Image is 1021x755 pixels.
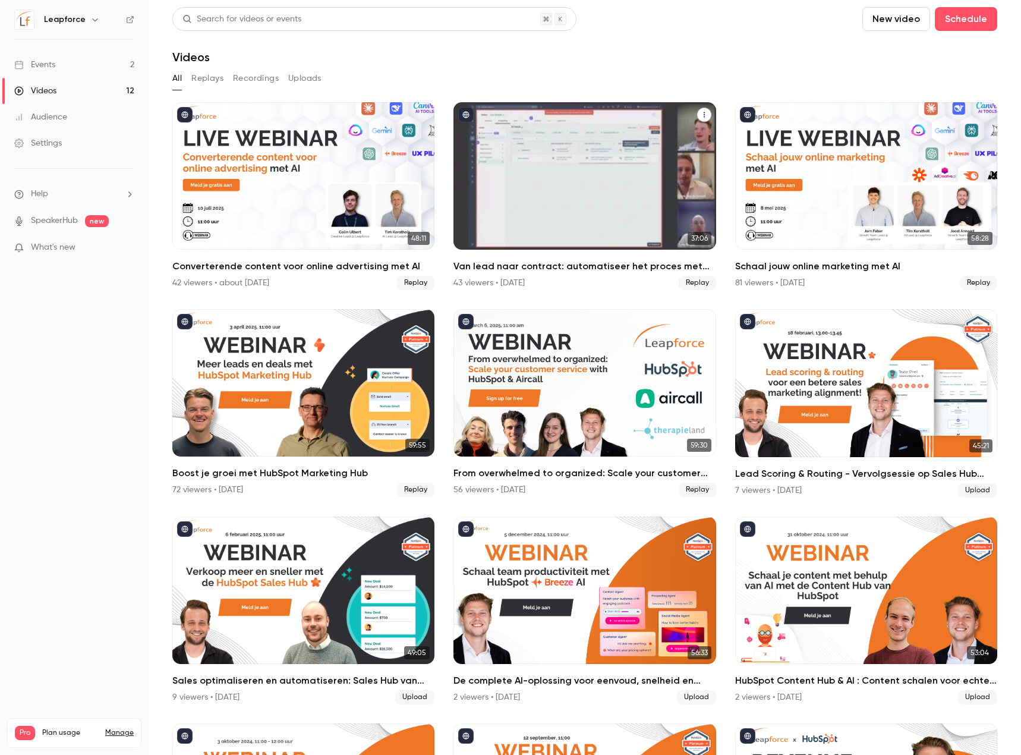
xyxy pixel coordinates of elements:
span: Replay [679,276,716,290]
div: 43 viewers • [DATE] [453,277,525,289]
a: 58:28Schaal jouw online marketing met AI81 viewers • [DATE]Replay [735,102,997,290]
h2: Schaal jouw online marketing met AI [735,259,997,273]
span: 37:06 [688,232,711,245]
div: Videos [14,85,56,97]
li: Van lead naar contract: automatiseer het proces met HubSpot en Oneflow [453,102,716,290]
button: Recordings [233,69,279,88]
button: published [458,521,474,537]
button: published [740,728,755,744]
a: 53:04HubSpot Content Hub & AI : Content schalen voor echte resultaten2 viewers • [DATE]Upload [735,517,997,704]
a: 56:33De complete AI-oplossing voor eenvoud, snelheid en eenheid: Breeze AI2 viewers • [DATE]Upload [453,517,716,704]
button: Schedule [935,7,997,31]
div: 72 viewers • [DATE] [172,484,243,496]
span: Plan usage [42,728,98,738]
h2: Lead Scoring & Routing - Vervolgsessie op Sales Hub Webinar [735,467,997,481]
span: What's new [31,241,75,254]
span: Upload [395,690,434,704]
h2: Van lead naar contract: automatiseer het proces met HubSpot en Oneflow [453,259,716,273]
div: 2 viewers • [DATE] [453,691,520,703]
span: 59:55 [405,439,430,452]
div: Events [14,59,55,71]
span: Replay [960,276,997,290]
a: 49:05Sales optimaliseren en automatiseren: Sales Hub van HubSpot9 viewers • [DATE]Upload [172,517,434,704]
a: 37:06Van lead naar contract: automatiseer het proces met HubSpot en Oneflow43 viewers • [DATE]Replay [453,102,716,290]
a: Manage [105,728,134,738]
section: Videos [172,7,997,748]
div: 81 viewers • [DATE] [735,277,805,289]
button: Replays [191,69,223,88]
li: Lead Scoring & Routing - Vervolgsessie op Sales Hub Webinar [735,309,997,497]
h2: HubSpot Content Hub & AI : Content schalen voor echte resultaten [735,674,997,688]
li: Boost je groei met HubSpot Marketing Hub [172,309,434,497]
button: published [740,314,755,329]
span: Help [31,188,48,200]
span: Replay [679,483,716,497]
button: New video [862,7,930,31]
span: 49:05 [404,646,430,659]
li: HubSpot Content Hub & AI : Content schalen voor echte resultaten [735,517,997,704]
div: 2 viewers • [DATE] [735,691,802,703]
li: Sales optimaliseren en automatiseren: Sales Hub van HubSpot [172,517,434,704]
button: published [177,314,193,329]
button: published [177,728,193,744]
button: published [458,107,474,122]
h2: Converterende content voor online advertising met AI [172,259,434,273]
img: Leapforce [15,10,34,29]
div: Settings [14,137,62,149]
li: Schaal jouw online marketing met AI [735,102,997,290]
span: Upload [958,690,997,704]
span: Upload [677,690,716,704]
li: Converterende content voor online advertising met AI [172,102,434,290]
div: 42 viewers • about [DATE] [172,277,269,289]
h2: Sales optimaliseren en automatiseren: Sales Hub van HubSpot [172,674,434,688]
button: All [172,69,182,88]
span: Replay [397,483,434,497]
span: 56:33 [688,646,711,659]
span: 45:21 [969,439,992,452]
li: From overwhelmed to organized: Scale your customer service with HubSpot and Aircall [453,309,716,497]
span: Upload [958,483,997,498]
span: 48:11 [408,232,430,245]
h6: Leapforce [44,14,86,26]
button: published [177,521,193,537]
a: SpeakerHub [31,215,78,227]
span: new [85,215,109,227]
button: published [458,314,474,329]
a: 48:11Converterende content voor online advertising met AI42 viewers • about [DATE]Replay [172,102,434,290]
li: help-dropdown-opener [14,188,134,200]
div: Search for videos or events [182,13,301,26]
div: 9 viewers • [DATE] [172,691,240,703]
h1: Videos [172,50,210,64]
h2: From overwhelmed to organized: Scale your customer service with HubSpot and Aircall [453,466,716,480]
a: 59:55Boost je groei met HubSpot Marketing Hub72 viewers • [DATE]Replay [172,309,434,497]
a: 45:21Lead Scoring & Routing - Vervolgsessie op Sales Hub Webinar7 viewers • [DATE]Upload [735,309,997,497]
div: 56 viewers • [DATE] [453,484,525,496]
button: published [177,107,193,122]
span: 59:30 [687,439,711,452]
span: 58:28 [968,232,992,245]
span: Pro [15,726,35,740]
li: De complete AI-oplossing voor eenvoud, snelheid en eenheid: Breeze AI [453,517,716,704]
button: published [740,521,755,537]
span: Replay [397,276,434,290]
button: Uploads [288,69,322,88]
button: published [740,107,755,122]
button: published [458,728,474,744]
div: Audience [14,111,67,123]
span: 53:04 [967,646,992,659]
h2: Boost je groei met HubSpot Marketing Hub [172,466,434,480]
h2: De complete AI-oplossing voor eenvoud, snelheid en eenheid: Breeze AI [453,674,716,688]
a: 59:30From overwhelmed to organized: Scale your customer service with HubSpot and Aircall56 viewer... [453,309,716,497]
div: 7 viewers • [DATE] [735,485,802,496]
